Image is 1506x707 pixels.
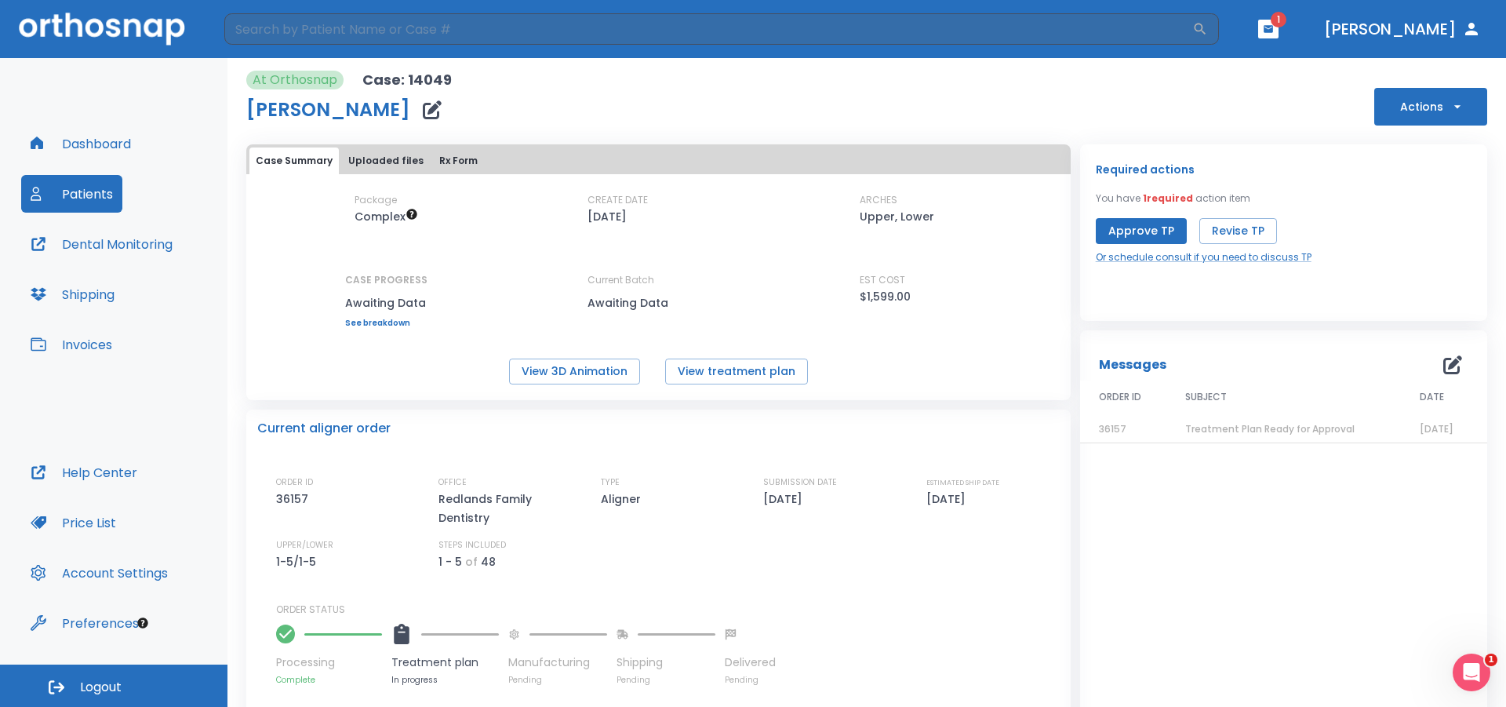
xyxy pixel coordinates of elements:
span: ORDER ID [1099,390,1141,404]
a: Or schedule consult if you need to discuss TP [1096,250,1311,264]
button: Approve TP [1096,218,1187,244]
button: Uploaded files [342,148,430,174]
span: 36157 [1099,422,1126,435]
img: Orthosnap [19,13,185,45]
span: 1 required [1143,191,1193,205]
p: Aligner [601,490,646,508]
button: Case Summary [249,148,339,174]
iframe: Intercom live chat [1453,654,1490,691]
p: Awaiting Data [345,293,427,312]
p: Pending [508,674,607,686]
p: Required actions [1096,160,1195,179]
span: [DATE] [1420,422,1453,435]
button: [PERSON_NAME] [1318,15,1487,43]
p: Complete [276,674,382,686]
p: Manufacturing [508,654,607,671]
div: tabs [249,148,1068,174]
span: 1 [1271,12,1286,27]
div: Tooltip anchor [136,616,150,630]
span: SUBJECT [1185,390,1227,404]
button: Price List [21,504,125,541]
p: In progress [391,674,499,686]
p: Current aligner order [257,419,391,438]
p: You have action item [1096,191,1250,206]
p: CREATE DATE [587,193,648,207]
p: Messages [1099,355,1166,374]
p: Pending [725,674,776,686]
p: Shipping [617,654,715,671]
p: 48 [481,552,496,571]
p: Case: 14049 [362,71,452,89]
p: Delivered [725,654,776,671]
button: Dental Monitoring [21,225,182,263]
p: [DATE] [926,490,971,508]
p: Upper, Lower [860,207,934,226]
button: Help Center [21,454,147,491]
p: SUBMISSION DATE [763,476,837,490]
p: $1,599.00 [860,287,911,306]
p: Pending [617,674,715,686]
button: Shipping [21,275,124,313]
a: See breakdown [345,319,427,328]
p: Processing [276,654,382,671]
p: [DATE] [587,207,627,226]
p: of [465,552,478,571]
p: Treatment plan [391,654,499,671]
p: 1-5/1-5 [276,552,322,571]
p: ORDER ID [276,476,313,490]
p: OFFICE [438,476,467,490]
p: Awaiting Data [587,293,729,312]
button: Revise TP [1199,218,1277,244]
p: [DATE] [763,490,808,508]
button: View treatment plan [665,359,808,384]
button: Invoices [21,326,122,363]
p: STEPS INCLUDED [438,538,506,552]
span: Treatment Plan Ready for Approval [1185,422,1355,435]
p: 1 - 5 [438,552,462,571]
span: DATE [1420,390,1444,404]
button: Patients [21,175,122,213]
p: ARCHES [860,193,897,207]
button: Rx Form [433,148,484,174]
p: TYPE [601,476,620,490]
p: Current Batch [587,273,729,287]
p: Redlands Family Dentistry [438,490,572,527]
p: 36157 [276,490,314,508]
span: Up to 50 Steps (100 aligners) [355,209,418,224]
button: View 3D Animation [509,359,640,384]
button: Dashboard [21,125,140,162]
p: Package [355,193,397,207]
input: Search by Patient Name or Case # [224,13,1192,45]
button: Preferences [21,604,148,642]
p: ORDER STATUS [276,603,1060,617]
button: Account Settings [21,554,177,592]
p: ESTIMATED SHIP DATE [926,476,999,490]
button: Actions [1374,88,1487,126]
p: UPPER/LOWER [276,538,333,552]
span: Logout [80,679,122,696]
p: At Orthosnap [253,71,337,89]
h1: [PERSON_NAME] [246,100,410,119]
p: CASE PROGRESS [345,273,427,287]
span: 1 [1485,654,1497,666]
p: EST COST [860,273,905,287]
